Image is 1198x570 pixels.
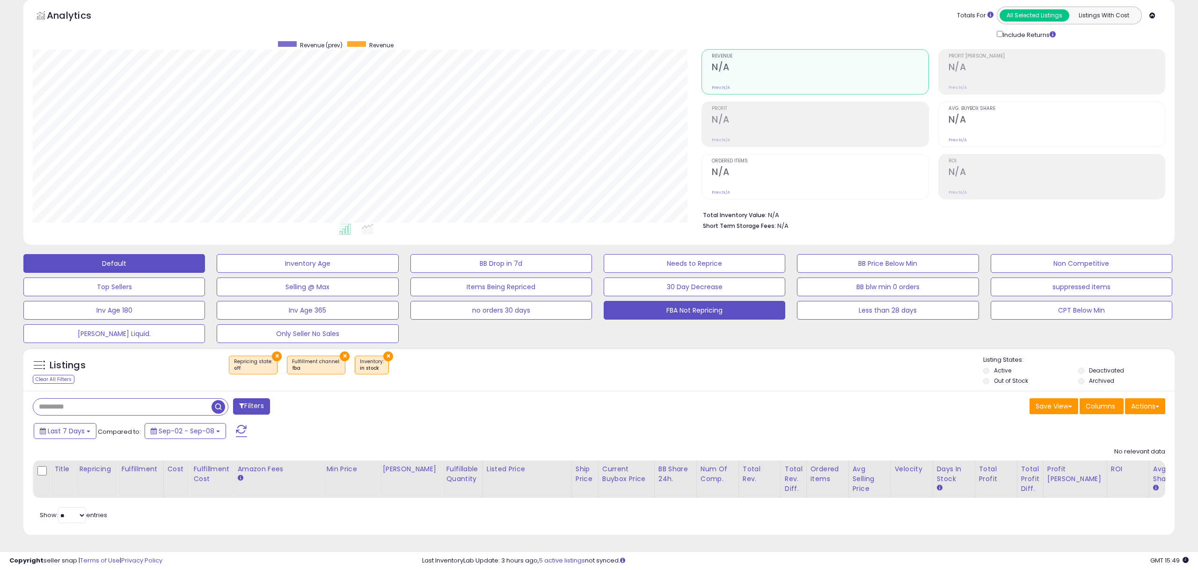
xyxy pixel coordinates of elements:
[23,254,205,273] button: Default
[957,11,993,20] div: Totals For
[811,464,845,484] div: Ordered Items
[360,358,384,372] span: Inventory :
[994,366,1011,374] label: Active
[949,62,1165,74] h2: N/A
[703,211,767,219] b: Total Inventory Value:
[1086,402,1115,411] span: Columns
[23,301,205,320] button: Inv Age 180
[743,464,777,484] div: Total Rev.
[145,423,226,439] button: Sep-02 - Sep-08
[292,358,340,372] span: Fulfillment channel :
[991,254,1172,273] button: Non Competitive
[991,278,1172,296] button: suppressed items
[712,137,730,143] small: Prev: N/A
[1089,366,1124,374] label: Deactivated
[121,464,159,474] div: Fulfillment
[853,464,887,494] div: Avg Selling Price
[1089,377,1114,385] label: Archived
[712,54,928,59] span: Revenue
[949,190,967,195] small: Prev: N/A
[1125,398,1165,414] button: Actions
[703,222,776,230] b: Short Term Storage Fees:
[1153,484,1159,492] small: Avg BB Share.
[712,167,928,179] h2: N/A
[604,278,785,296] button: 30 Day Decrease
[712,85,730,90] small: Prev: N/A
[604,254,785,273] button: Needs to Reprice
[234,365,272,372] div: off
[50,359,86,372] h5: Listings
[979,464,1013,484] div: Total Profit
[937,464,971,484] div: Days In Stock
[237,474,243,482] small: Amazon Fees.
[1111,464,1145,474] div: ROI
[410,254,592,273] button: BB Drop in 7d
[292,365,340,372] div: fba
[237,464,318,474] div: Amazon Fees
[79,464,113,474] div: Repricing
[360,365,384,372] div: in stock
[54,464,71,474] div: Title
[604,301,785,320] button: FBA Not Repricing
[98,427,141,436] span: Compared to:
[712,190,730,195] small: Prev: N/A
[991,301,1172,320] button: CPT Below Min
[47,9,110,24] h5: Analytics
[797,301,979,320] button: Less than 28 days
[234,358,272,372] span: Repricing state :
[712,114,928,127] h2: N/A
[272,351,282,361] button: ×
[990,29,1067,40] div: Include Returns
[949,54,1165,59] span: Profit [PERSON_NAME]
[34,423,96,439] button: Last 7 Days
[949,114,1165,127] h2: N/A
[217,324,398,343] button: Only Seller No Sales
[797,278,979,296] button: BB blw min 0 orders
[326,464,374,474] div: Min Price
[9,556,162,565] div: seller snap | |
[9,556,44,565] strong: Copyright
[658,464,693,484] div: BB Share 24h.
[340,351,350,361] button: ×
[23,278,205,296] button: Top Sellers
[487,464,568,474] div: Listed Price
[1030,398,1078,414] button: Save View
[895,464,929,474] div: Velocity
[48,426,85,436] span: Last 7 Days
[1153,464,1187,484] div: Avg BB Share
[539,556,585,565] a: 5 active listings
[446,464,478,484] div: Fulfillable Quantity
[994,377,1028,385] label: Out of Stock
[1114,447,1165,456] div: No relevant data
[785,464,803,494] div: Total Rev. Diff.
[797,254,979,273] button: BB Price Below Min
[369,41,394,49] span: Revenue
[701,464,735,484] div: Num of Comp.
[383,351,393,361] button: ×
[949,137,967,143] small: Prev: N/A
[1047,464,1103,484] div: Profit [PERSON_NAME]
[1069,9,1139,22] button: Listings With Cost
[703,209,1158,220] li: N/A
[712,62,928,74] h2: N/A
[23,324,205,343] button: [PERSON_NAME] Liquid.
[1150,556,1189,565] span: 2025-09-16 15:49 GMT
[712,106,928,111] span: Profit
[193,464,229,484] div: Fulfillment Cost
[937,484,942,492] small: Days In Stock.
[159,426,214,436] span: Sep-02 - Sep-08
[121,556,162,565] a: Privacy Policy
[40,511,107,519] span: Show: entries
[382,464,438,474] div: [PERSON_NAME]
[80,556,120,565] a: Terms of Use
[602,464,650,484] div: Current Buybox Price
[217,301,398,320] button: Inv Age 365
[233,398,270,415] button: Filters
[1080,398,1124,414] button: Columns
[410,301,592,320] button: no orders 30 days
[712,159,928,164] span: Ordered Items
[422,556,1189,565] div: Last InventoryLab Update: 3 hours ago, not synced.
[410,278,592,296] button: Items Being Repriced
[949,159,1165,164] span: ROI
[576,464,594,484] div: Ship Price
